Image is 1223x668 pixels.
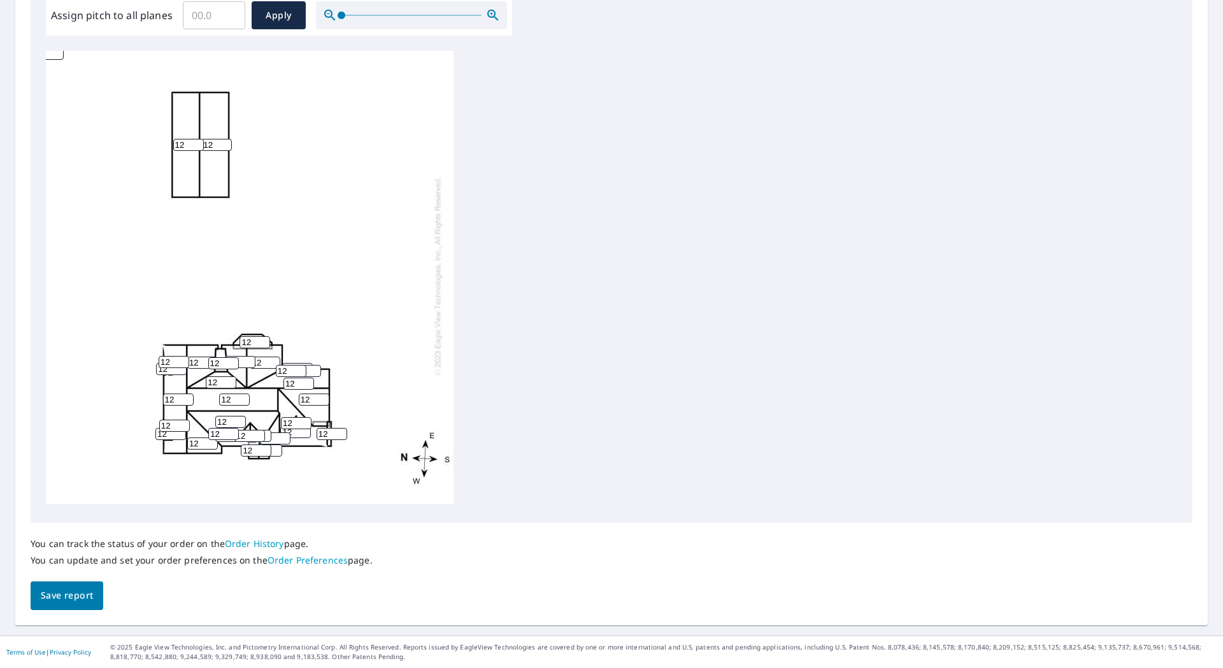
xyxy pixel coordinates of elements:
[31,581,103,610] button: Save report
[50,648,91,657] a: Privacy Policy
[110,643,1217,662] p: © 2025 Eagle View Technologies, Inc. and Pictometry International Corp. All Rights Reserved. Repo...
[6,648,91,656] p: |
[6,648,46,657] a: Terms of Use
[31,538,373,550] p: You can track the status of your order on the page.
[252,1,306,29] button: Apply
[225,537,284,550] a: Order History
[262,8,296,24] span: Apply
[41,588,93,604] span: Save report
[268,554,348,566] a: Order Preferences
[31,555,373,566] p: You can update and set your order preferences on the page.
[51,8,173,23] label: Assign pitch to all planes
